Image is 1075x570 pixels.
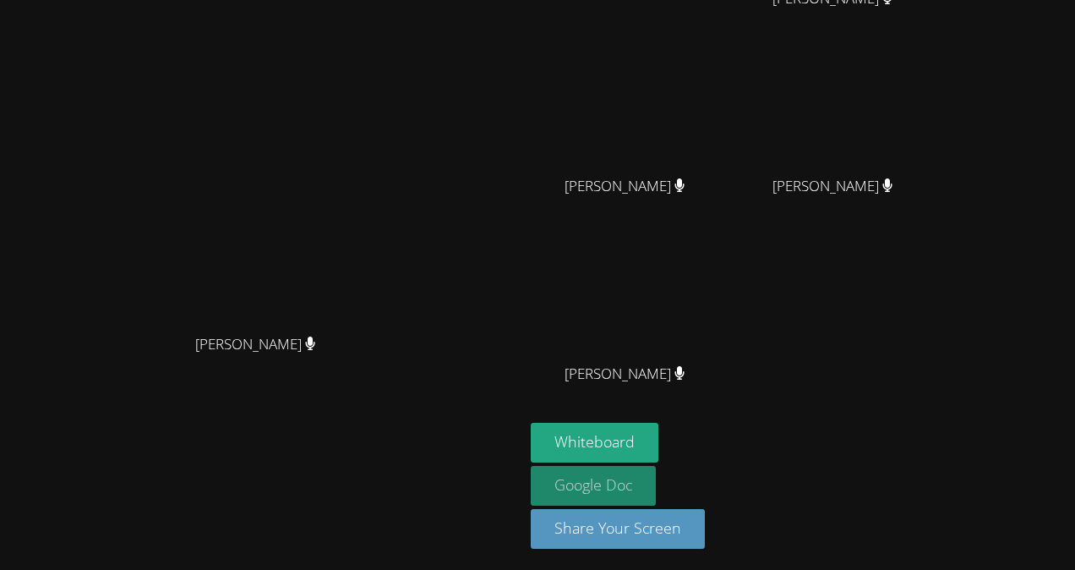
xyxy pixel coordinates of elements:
span: [PERSON_NAME] [565,174,685,199]
span: [PERSON_NAME] [772,174,893,199]
button: Share Your Screen [531,509,705,549]
a: Google Doc [531,466,656,506]
span: [PERSON_NAME] [195,332,316,357]
button: Whiteboard [531,423,658,463]
span: [PERSON_NAME] [565,362,685,386]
